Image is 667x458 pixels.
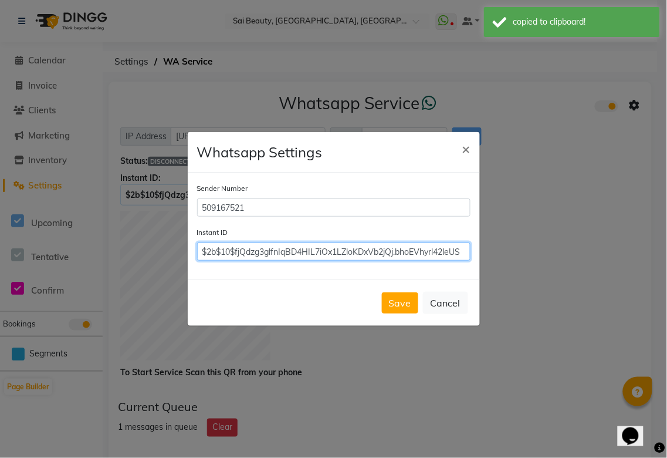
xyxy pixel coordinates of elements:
button: Save [382,292,418,314]
span: × [462,140,470,157]
label: Sender Number [197,183,248,194]
div: copied to clipboard! [513,16,651,28]
button: Close [453,132,480,165]
label: Instant ID [197,227,228,238]
iframe: chat widget [618,411,655,446]
h4: Whatsapp Settings [197,142,323,163]
button: Cancel [423,292,468,314]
